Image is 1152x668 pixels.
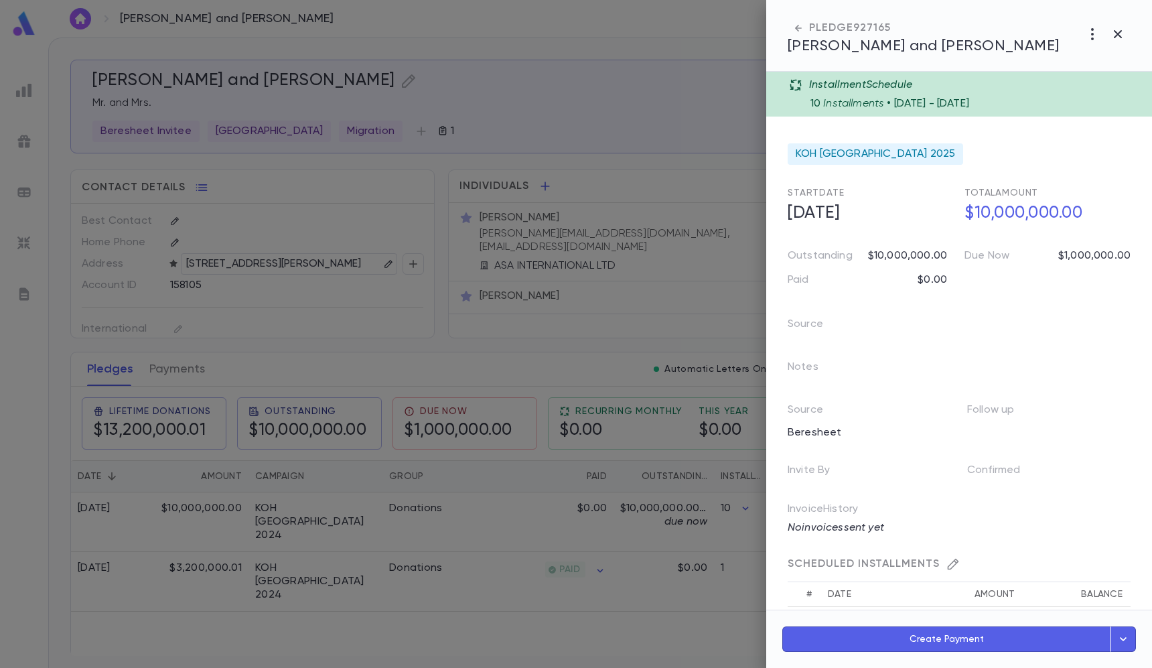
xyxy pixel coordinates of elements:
[788,403,823,422] p: Source
[1023,607,1131,632] td: $1,000,000.00
[788,273,809,287] p: Paid
[788,503,1131,521] p: Invoice History
[788,557,1131,571] div: SCHEDULED INSTALLMENTS
[788,249,853,263] p: Outstanding
[810,97,820,111] p: 10
[887,97,969,111] p: • [DATE] - [DATE]
[916,607,1023,632] td: $1,000,000.00
[868,249,947,263] p: $10,000,000.00
[788,188,845,198] span: Start Date
[780,200,954,228] h5: [DATE]
[967,399,1035,426] p: Follow up
[780,422,951,444] div: Beresheet
[820,582,916,607] th: Date
[820,607,916,632] td: [DATE]
[788,607,820,632] th: 1
[967,460,1041,486] p: Confirmed
[916,582,1023,607] th: Amount
[956,200,1131,228] h5: $10,000,000.00
[1023,582,1131,607] th: Balance
[918,273,947,287] p: $0.00
[964,249,1009,263] p: Due Now
[788,356,840,383] p: Notes
[788,39,1060,54] span: [PERSON_NAME] and [PERSON_NAME]
[788,21,1060,35] div: PLEDGE 927165
[796,147,955,161] span: KOH [GEOGRAPHIC_DATA] 2025
[810,92,1144,111] div: Installments
[788,143,963,165] div: KOH [GEOGRAPHIC_DATA] 2025
[782,626,1111,652] button: Create Payment
[788,521,1131,535] p: No invoices sent yet
[788,582,820,607] th: #
[964,188,1038,198] span: Total Amount
[788,314,845,340] p: Source
[1058,249,1131,263] p: $1,000,000.00
[788,460,851,486] p: Invite By
[809,78,912,92] p: Installment Schedule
